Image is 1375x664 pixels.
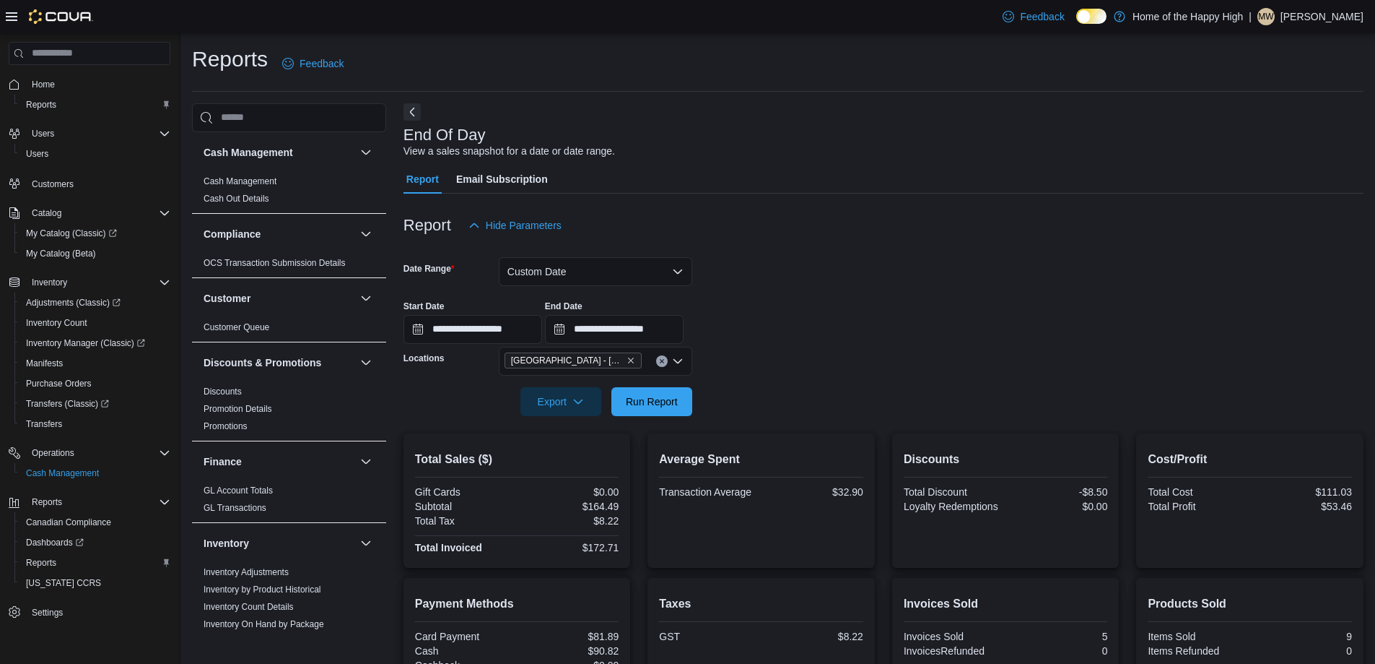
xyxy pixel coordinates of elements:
button: Open list of options [672,355,684,367]
a: My Catalog (Beta) [20,245,102,262]
div: $53.46 [1253,501,1352,512]
p: [PERSON_NAME] [1280,8,1363,25]
span: Inventory Count [26,317,87,329]
a: Discounts [204,387,242,397]
button: Remove Sherwood Park - Wye Road - Fire & Flower from selection in this group [627,356,635,365]
button: Users [14,144,176,164]
div: Total Tax [415,515,514,527]
span: Canadian Compliance [26,517,111,528]
a: [US_STATE] CCRS [20,574,107,592]
span: Inventory Adjustments [204,566,289,578]
a: Canadian Compliance [20,514,117,531]
span: Reports [32,496,62,508]
div: $81.89 [520,631,619,642]
span: Inventory by Product Historical [204,584,321,595]
a: GL Account Totals [204,486,273,496]
span: Reports [26,99,56,111]
input: Dark Mode [1076,9,1106,24]
span: Reports [26,557,56,569]
h2: Products Sold [1148,595,1352,613]
button: Reports [26,493,68,511]
button: My Catalog (Beta) [14,243,176,264]
a: Reports [20,96,62,113]
a: Dashboards [20,534,90,551]
button: Reports [14,553,176,573]
span: My Catalog (Beta) [20,245,170,262]
span: Inventory [32,277,67,288]
span: Reports [26,493,170,511]
button: Operations [26,444,80,462]
h1: Reports [192,45,268,74]
button: Inventory [204,536,354,551]
span: Discounts [204,386,242,397]
span: Home [32,79,55,90]
a: Adjustments (Classic) [14,293,176,313]
a: My Catalog (Classic) [14,223,176,243]
span: Feedback [1020,9,1064,24]
div: -$8.50 [1008,486,1107,498]
span: Cash Management [26,467,99,479]
h3: Inventory [204,536,249,551]
button: Compliance [357,225,375,243]
h2: Discounts [904,451,1108,468]
a: Promotions [204,421,248,431]
button: Operations [3,443,176,463]
div: InvoicesRefunded [904,645,1003,657]
a: Home [26,76,61,93]
span: Operations [32,447,74,459]
a: Customers [26,176,79,193]
div: Subtotal [415,501,514,512]
span: Sherwood Park - Wye Road - Fire & Flower [505,353,642,368]
img: Cova [29,9,93,24]
div: Total Cost [1148,486,1247,498]
span: Purchase Orders [26,378,92,389]
button: Transfers [14,414,176,434]
span: [US_STATE] CCRS [26,577,101,589]
div: Discounts & Promotions [192,383,386,441]
a: Transfers (Classic) [20,395,115,413]
a: Manifests [20,355,69,372]
button: Users [26,125,60,142]
span: Catalog [26,204,170,222]
a: My Catalog (Classic) [20,225,123,242]
span: Email Subscription [456,165,548,194]
div: Customer [192,319,386,342]
div: Finance [192,482,386,522]
span: Customers [32,178,74,190]
a: Inventory Count [20,314,93,332]
span: Export [529,387,593,416]
button: Inventory [3,272,176,293]
h3: End Of Day [403,126,486,144]
span: GL Account Totals [204,485,273,496]
button: Canadian Compliance [14,512,176,533]
button: Cash Management [14,463,176,483]
button: Clear input [656,355,668,367]
span: Users [26,148,48,160]
button: Customer [204,291,354,306]
span: Transfers (Classic) [26,398,109,410]
div: $90.82 [520,645,619,657]
span: Dashboards [20,534,170,551]
span: Run Report [626,394,678,409]
span: Canadian Compliance [20,514,170,531]
a: Inventory Adjustments [204,567,289,577]
div: $0.00 [1008,501,1107,512]
button: Finance [357,453,375,470]
div: $172.71 [520,542,619,553]
span: Inventory Count Details [204,601,294,613]
input: Press the down key to open a popover containing a calendar. [545,315,684,344]
button: Catalog [26,204,67,222]
a: Transfers [20,415,68,433]
button: Discounts & Promotions [204,355,354,370]
span: GL Transactions [204,502,266,514]
span: Manifests [26,358,63,369]
div: $111.03 [1253,486,1352,498]
button: Cash Management [357,144,375,161]
div: $8.22 [520,515,619,527]
button: Hide Parameters [463,211,567,240]
div: 0 [1008,645,1107,657]
span: Inventory Count [20,314,170,332]
span: Transfers (Classic) [20,395,170,413]
label: Start Date [403,301,445,312]
div: 0 [1253,645,1352,657]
